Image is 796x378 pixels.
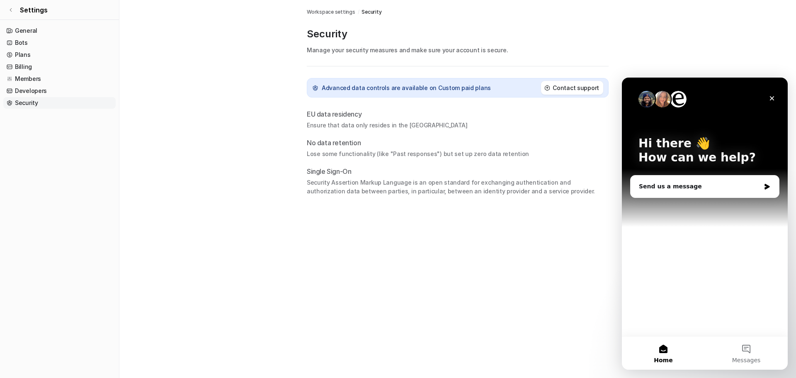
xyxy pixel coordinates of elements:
iframe: Intercom live chat [622,78,788,370]
p: Single Sign-On [307,166,609,176]
a: General [3,25,116,37]
a: Members [3,73,116,85]
p: Ensure that data only resides in the [GEOGRAPHIC_DATA] [307,121,609,129]
span: / [358,8,359,16]
a: Workspace settings [307,8,355,16]
p: Security Assertion Markup Language is an open standard for exchanging authentication and authoriz... [307,178,609,195]
p: Security [307,27,609,41]
p: EU data residency [307,109,362,119]
button: Contact support [541,81,603,95]
h2: Contact support [553,83,599,92]
a: Developers [3,85,116,97]
p: Lose some functionality (like "Past responses") but set up zero data retention [307,149,609,158]
p: Advanced data controls are available on Custom paid plans [322,83,491,92]
a: Billing [3,61,116,73]
a: Security [362,8,381,16]
span: Settings [20,5,48,15]
a: Bots [3,37,116,49]
p: No data retention [307,138,609,148]
p: Manage your security measures and make sure your account is secure. [307,46,609,54]
a: Security [3,97,116,109]
a: Plans [3,49,116,61]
